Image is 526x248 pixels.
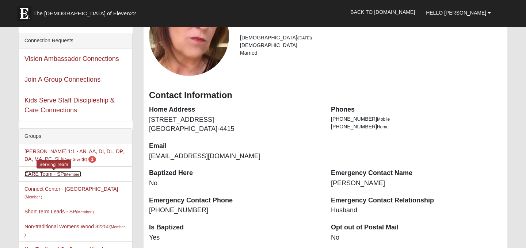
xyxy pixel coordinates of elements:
a: Join A Group Connections [24,76,100,83]
a: [PERSON_NAME] 1:1 - AN, AA, DI, DL, DP, DA, MA, PC, SU(Care Giver) 1 [24,148,124,162]
li: [PHONE_NUMBER] [331,123,502,131]
a: Connect Center - [GEOGRAPHIC_DATA](Member ) [24,186,118,199]
dd: [PERSON_NAME] [331,179,502,188]
small: ([DATE]) [297,36,312,40]
dt: Emergency Contact Name [331,168,502,178]
small: (Member ) [64,172,81,177]
small: (Member ) [76,210,94,214]
li: [DEMOGRAPHIC_DATA] [240,34,502,42]
h3: Contact Information [149,90,502,101]
span: Hello [PERSON_NAME] [426,10,486,16]
a: Hello [PERSON_NAME] [420,4,496,22]
dd: [PHONE_NUMBER] [149,206,320,215]
div: Groups [19,129,132,144]
dd: Husband [331,206,502,215]
a: Vision Ambassador Connections [24,55,119,62]
li: [DEMOGRAPHIC_DATA] [240,42,502,49]
a: Non-traditional Womens Wood 32250(Member ) [24,224,125,237]
img: Eleven22 logo [17,6,31,21]
dt: Baptized Here [149,168,320,178]
div: Connection Requests [19,33,132,49]
dd: Yes [149,233,320,243]
a: Kids Serve Staff Discipleship & Care Connections [24,97,115,114]
dt: Emergency Contact Phone [149,196,320,205]
dd: No [149,179,320,188]
span: Mobile [377,117,390,122]
dt: Is Baptized [149,223,320,232]
small: (Member ) [24,195,42,199]
small: (Care Giver ) [62,157,87,162]
dt: Emergency Contact Relationship [331,196,502,205]
dd: [STREET_ADDRESS] [GEOGRAPHIC_DATA]-4415 [149,115,320,134]
dt: Email [149,142,320,151]
li: [PHONE_NUMBER] [331,115,502,123]
small: (Member ) [24,225,125,237]
dt: Opt out of Postal Mail [331,223,502,232]
a: Short Term Leads - SP(Member ) [24,209,94,214]
span: The [DEMOGRAPHIC_DATA] of Eleven22 [33,10,136,17]
a: Back to [DOMAIN_NAME] [345,3,420,21]
dt: Home Address [149,105,320,115]
span: number of pending members [88,156,96,163]
a: The [DEMOGRAPHIC_DATA] of Eleven22 [13,3,159,21]
dd: [EMAIL_ADDRESS][DOMAIN_NAME] [149,152,320,161]
span: Home [377,124,389,129]
dd: No [331,233,502,243]
div: Serving Team [37,160,71,168]
li: Married [240,49,502,57]
a: CARE Team - SP(Member ) [24,171,81,177]
dt: Phones [331,105,502,115]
